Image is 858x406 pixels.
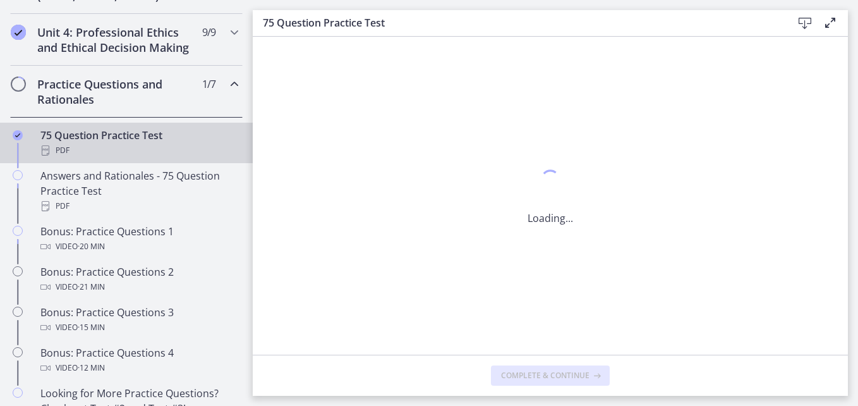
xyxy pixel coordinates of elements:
[40,320,238,335] div: Video
[78,360,105,376] span: · 12 min
[40,305,238,335] div: Bonus: Practice Questions 3
[40,345,238,376] div: Bonus: Practice Questions 4
[202,25,215,40] span: 9 / 9
[528,166,573,195] div: 1
[40,280,238,295] div: Video
[263,15,772,30] h3: 75 Question Practice Test
[78,320,105,335] span: · 15 min
[40,199,238,214] div: PDF
[13,130,23,140] i: Completed
[11,25,26,40] i: Completed
[202,77,215,92] span: 1 / 7
[37,25,191,55] h2: Unit 4: Professional Ethics and Ethical Decision Making
[40,224,238,254] div: Bonus: Practice Questions 1
[40,143,238,158] div: PDF
[78,280,105,295] span: · 21 min
[501,371,589,381] span: Complete & continue
[491,366,610,386] button: Complete & continue
[40,128,238,158] div: 75 Question Practice Test
[40,264,238,295] div: Bonus: Practice Questions 2
[40,360,238,376] div: Video
[40,168,238,214] div: Answers and Rationales - 75 Question Practice Test
[528,211,573,226] p: Loading...
[40,239,238,254] div: Video
[78,239,105,254] span: · 20 min
[37,77,191,107] h2: Practice Questions and Rationales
